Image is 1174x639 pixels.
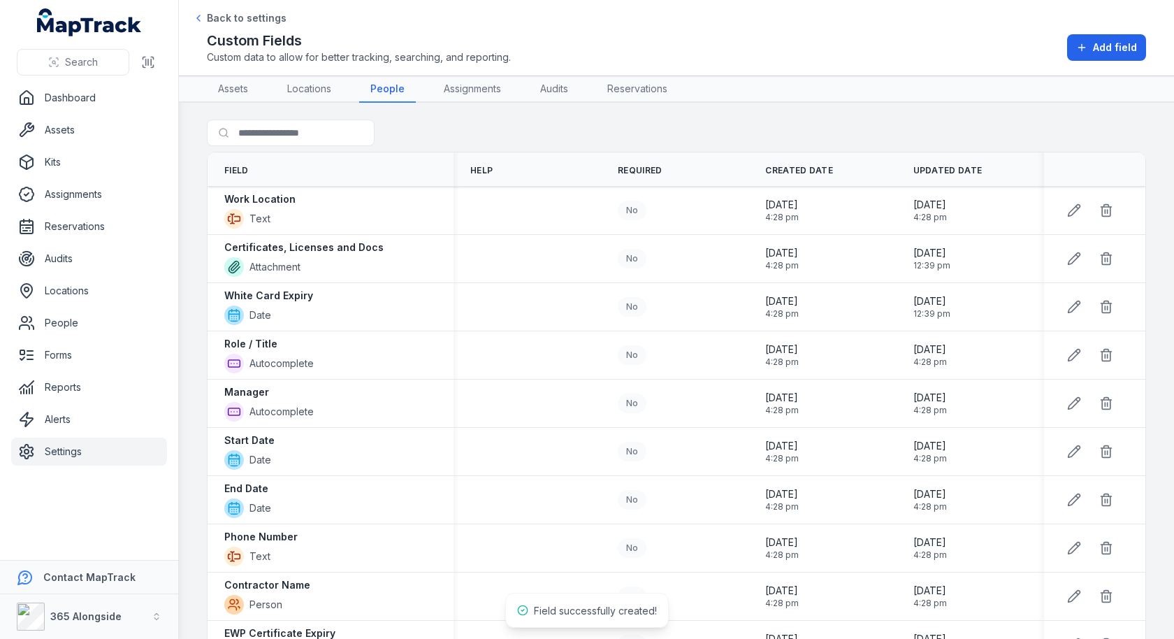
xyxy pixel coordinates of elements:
[207,50,511,64] span: Custom data to allow for better tracking, searching, and reporting.
[913,536,947,561] time: 26/08/2025, 4:28:25 pm
[11,148,167,176] a: Kits
[11,245,167,273] a: Audits
[11,116,167,144] a: Assets
[765,246,799,271] time: 26/08/2025, 4:28:25 pm
[433,76,512,103] a: Assignments
[207,11,287,25] span: Back to settings
[913,487,947,501] span: [DATE]
[11,405,167,433] a: Alerts
[11,84,167,112] a: Dashboard
[11,180,167,208] a: Assignments
[11,309,167,337] a: People
[765,501,799,512] span: 4:28 pm
[1067,34,1146,61] button: Add field
[207,31,511,50] h2: Custom Fields
[913,308,950,319] span: 12:39 pm
[618,587,646,606] div: No
[470,165,493,176] span: Help
[224,289,313,303] strong: White Card Expiry
[913,198,947,212] span: [DATE]
[913,536,947,550] span: [DATE]
[618,345,646,365] div: No
[193,11,287,25] a: Back to settings
[765,453,799,464] span: 4:28 pm
[618,442,646,461] div: No
[618,538,646,558] div: No
[765,487,799,501] span: [DATE]
[17,49,129,76] button: Search
[765,357,799,368] span: 4:28 pm
[765,439,799,453] span: [DATE]
[913,246,950,260] span: [DATE]
[618,165,662,176] span: Required
[224,530,298,544] strong: Phone Number
[913,357,947,368] span: 4:28 pm
[765,536,799,561] time: 26/08/2025, 4:28:25 pm
[249,212,270,226] span: Text
[249,260,300,274] span: Attachment
[913,343,947,368] time: 26/08/2025, 4:28:25 pm
[913,439,947,464] time: 26/08/2025, 4:28:25 pm
[249,550,270,563] span: Text
[765,308,799,319] span: 4:28 pm
[11,373,167,401] a: Reports
[765,246,799,260] span: [DATE]
[249,501,271,515] span: Date
[276,76,342,103] a: Locations
[224,482,268,496] strong: End Date
[249,357,314,371] span: Autocomplete
[913,550,947,561] span: 4:28 pm
[207,76,259,103] a: Assets
[913,260,950,271] span: 12:39 pm
[913,584,947,598] span: [DATE]
[913,584,947,609] time: 26/08/2025, 4:28:25 pm
[359,76,416,103] a: People
[224,433,275,447] strong: Start Date
[224,385,269,399] strong: Manager
[765,260,799,271] span: 4:28 pm
[11,438,167,466] a: Settings
[765,391,799,416] time: 26/08/2025, 4:28:25 pm
[37,8,142,36] a: MapTrack
[765,584,799,598] span: [DATE]
[1093,41,1137,55] span: Add field
[913,212,947,223] span: 4:28 pm
[913,391,947,405] span: [DATE]
[224,337,277,351] strong: Role / Title
[765,391,799,405] span: [DATE]
[913,453,947,464] span: 4:28 pm
[765,405,799,416] span: 4:28 pm
[913,598,947,609] span: 4:28 pm
[913,501,947,512] span: 4:28 pm
[765,439,799,464] time: 26/08/2025, 4:28:25 pm
[765,343,799,368] time: 26/08/2025, 4:28:25 pm
[913,405,947,416] span: 4:28 pm
[913,343,947,357] span: [DATE]
[618,490,646,510] div: No
[596,76,679,103] a: Reservations
[43,571,136,583] strong: Contact MapTrack
[765,294,799,319] time: 26/08/2025, 4:28:25 pm
[249,453,271,467] span: Date
[249,308,271,322] span: Date
[913,391,947,416] time: 26/08/2025, 4:28:25 pm
[249,405,314,419] span: Autocomplete
[11,341,167,369] a: Forms
[224,240,384,254] strong: Certificates, Licenses and Docs
[534,605,657,617] span: Field successfully created!
[913,246,950,271] time: 04/09/2025, 12:39:21 pm
[913,487,947,512] time: 26/08/2025, 4:28:25 pm
[765,198,799,223] time: 26/08/2025, 4:28:25 pm
[765,598,799,609] span: 4:28 pm
[249,598,282,612] span: Person
[618,297,646,317] div: No
[765,550,799,561] span: 4:28 pm
[765,487,799,512] time: 26/08/2025, 4:28:25 pm
[224,578,310,592] strong: Contractor Name
[618,201,646,220] div: No
[765,584,799,609] time: 26/08/2025, 4:28:25 pm
[765,198,799,212] span: [DATE]
[765,536,799,550] span: [DATE]
[618,394,646,413] div: No
[913,439,947,453] span: [DATE]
